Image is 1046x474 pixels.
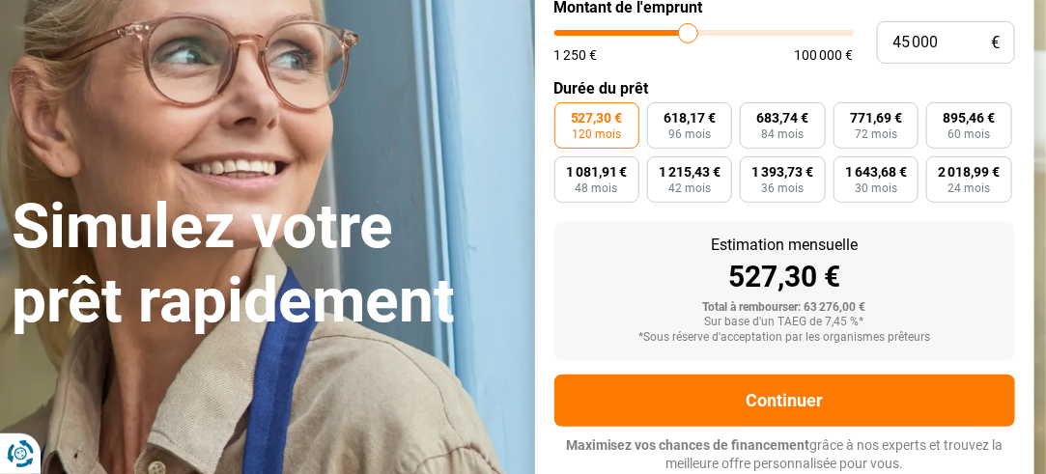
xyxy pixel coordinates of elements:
[948,128,991,140] span: 60 mois
[855,128,897,140] span: 72 mois
[664,111,716,125] span: 618,17 €
[572,128,621,140] span: 120 mois
[554,48,598,62] span: 1 250 €
[570,316,1001,329] div: Sur base d'un TAEG de 7,45 %*
[570,301,1001,315] div: Total à rembourser: 63 276,00 €
[571,111,623,125] span: 527,30 €
[566,165,628,179] span: 1 081,91 €
[944,111,996,125] span: 895,46 €
[752,165,814,179] span: 1 393,73 €
[570,331,1001,345] div: *Sous réserve d'acceptation par les organismes prêteurs
[12,190,512,339] h1: Simulez votre prêt rapidement
[668,128,711,140] span: 96 mois
[762,128,805,140] span: 84 mois
[576,182,618,194] span: 48 mois
[855,182,897,194] span: 30 mois
[659,165,721,179] span: 1 215,43 €
[554,436,1016,474] p: grâce à nos experts et trouvez la meilleure offre personnalisée pour vous.
[554,79,1016,98] label: Durée du prêt
[570,263,1001,292] div: 527,30 €
[668,182,711,194] span: 42 mois
[762,182,805,194] span: 36 mois
[850,111,902,125] span: 771,69 €
[570,237,1001,253] div: Estimation mensuelle
[757,111,809,125] span: 683,74 €
[948,182,991,194] span: 24 mois
[991,35,1000,51] span: €
[939,165,1001,179] span: 2 018,99 €
[845,165,907,179] span: 1 643,68 €
[554,375,1016,427] button: Continuer
[566,437,810,453] span: Maximisez vos chances de financement
[795,48,854,62] span: 100 000 €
